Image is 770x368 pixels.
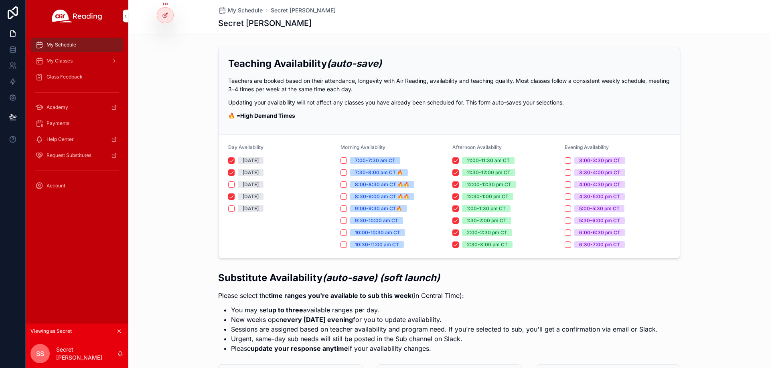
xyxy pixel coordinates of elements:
h1: Secret [PERSON_NAME] [218,18,312,29]
div: 9:00-9:30 am CT🔥 [355,205,402,212]
span: My Schedule [228,6,263,14]
div: [DATE] [243,169,259,176]
div: 11:00-11:30 am CT [467,157,510,164]
li: Please if your availability changes. [231,344,658,353]
span: Request Substitutes [47,152,91,159]
div: 2:00-2:30 pm CT [467,229,507,236]
li: You may set available ranges per day. [231,305,658,315]
p: Teachers are booked based on their attendance, longevity with Air Reading, availability and teach... [228,76,670,93]
a: Help Center [30,132,124,147]
span: Class Feedback [47,74,83,80]
div: 1:30-2:00 pm CT [467,217,507,224]
strong: update your response anytime [251,344,348,352]
p: Updating your availability will not affect any classes you have already been scheduled for. This ... [228,98,670,107]
div: [DATE] [243,193,259,200]
div: [DATE] [243,181,259,188]
div: 8:00-8:30 am CT 🔥🔥 [355,181,409,188]
span: Morning Availability [340,144,385,150]
strong: up to three [268,306,303,314]
span: SS [36,349,44,358]
em: (auto-save) (soft launch) [322,272,440,284]
li: New weeks open for you to update availability. [231,315,658,324]
span: Afternoon Availability [452,144,502,150]
span: My Classes [47,58,73,64]
div: [DATE] [243,205,259,212]
h2: Teaching Availability [228,57,670,70]
span: Account [47,183,65,189]
div: 4:00-4:30 pm CT [579,181,620,188]
div: 12:30-1:00 pm CT [467,193,509,200]
div: 5:00-5:30 pm CT [579,205,620,212]
div: 9:30-10:00 am CT [355,217,398,224]
div: 12:00-12:30 pm CT [467,181,511,188]
span: Payments [47,120,69,127]
strong: time ranges you're available to sub this week [269,292,411,300]
li: Urgent, same-day sub needs will still be posted in the Sub channel on Slack. [231,334,658,344]
li: Sessions are assigned based on teacher availability and program need. If you're selected to sub, ... [231,324,658,334]
em: (auto-save) [327,58,382,69]
span: Day Availability [228,144,263,150]
div: 7:30-8:00 am CT 🔥 [355,169,403,176]
span: Help Center [47,136,74,143]
p: 🔥 = [228,111,670,120]
img: App logo [52,10,102,22]
div: 3:30-4:00 pm CT [579,169,620,176]
div: 3:00-3:30 pm CT [579,157,620,164]
div: 2:30-3:00 pm CT [467,241,508,248]
strong: every [DATE] evening [283,316,353,324]
a: Academy [30,100,124,115]
div: 7:00-7:30 am CT [355,157,395,164]
a: Payments [30,116,124,131]
a: My Classes [30,54,124,68]
a: My Schedule [30,38,124,52]
a: My Schedule [218,6,263,14]
span: Evening Availability [565,144,609,150]
div: [DATE] [243,157,259,164]
h2: Substitute Availability [218,271,658,284]
strong: High Demand Times [240,112,295,119]
p: Secret [PERSON_NAME] [56,346,117,362]
a: Request Substitutes [30,148,124,163]
div: 5:30-6:00 pm CT [579,217,620,224]
div: 11:30-12:00 pm CT [467,169,511,176]
div: 4:30-5:00 pm CT [579,193,620,200]
div: 6:30-7:00 pm CT [579,241,620,248]
div: scrollable content [26,32,128,203]
div: 10:30-11:00 am CT [355,241,399,248]
p: Please select the (in Central Time): [218,291,658,300]
div: 8:30-9:00 am CT 🔥🔥 [355,193,409,200]
span: Viewing as Secret [30,328,72,334]
span: My Schedule [47,42,76,48]
a: Class Feedback [30,70,124,84]
div: 6:00-6:30 pm CT [579,229,620,236]
a: Account [30,179,124,193]
div: 1:00-1:30 pm CT [467,205,506,212]
div: 10:00-10:30 am CT [355,229,400,236]
a: Secret [PERSON_NAME] [271,6,336,14]
span: Academy [47,104,68,111]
